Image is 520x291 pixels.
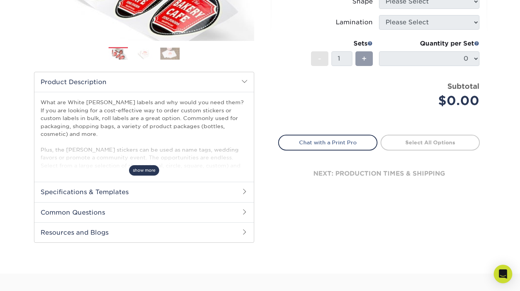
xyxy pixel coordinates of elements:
[2,267,66,288] iframe: Google Customer Reviews
[385,91,479,110] div: $0.00
[494,265,512,283] div: Open Intercom Messenger
[34,182,254,202] h2: Specifications & Templates
[41,98,248,272] p: What are White [PERSON_NAME] labels and why would you need them? If you are looking for a cost-ef...
[109,47,128,61] img: Roll Labels 01
[447,82,479,90] strong: Subtotal
[336,18,373,27] div: Lamination
[381,135,480,150] a: Select All Options
[318,53,321,64] span: -
[134,47,154,59] img: Roll Labels 02
[34,222,254,242] h2: Resources and Blogs
[34,202,254,222] h2: Common Questions
[34,72,254,92] h2: Product Description
[311,39,373,48] div: Sets
[160,47,180,59] img: Roll Labels 03
[379,39,479,48] div: Quantity per Set
[129,165,159,176] span: show more
[278,135,377,150] a: Chat with a Print Pro
[278,151,480,197] div: next: production times & shipping
[362,53,367,64] span: +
